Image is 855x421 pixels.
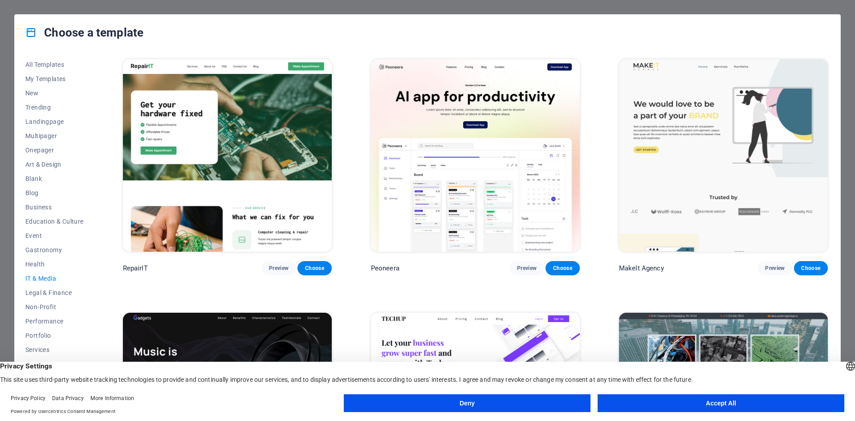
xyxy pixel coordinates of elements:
[269,265,289,272] span: Preview
[25,90,84,97] span: New
[25,271,84,286] button: IT & Media
[25,200,84,214] button: Business
[25,257,84,271] button: Health
[25,328,84,343] button: Portfolio
[619,264,664,273] p: MakeIt Agency
[25,104,84,111] span: Trending
[25,175,84,182] span: Blank
[25,86,84,100] button: New
[25,186,84,200] button: Blog
[546,261,579,275] button: Choose
[517,265,537,272] span: Preview
[25,246,84,253] span: Gastronomy
[25,72,84,86] button: My Templates
[123,59,332,252] img: RepairIT
[25,360,84,368] span: Sports & Beauty
[25,343,84,357] button: Services
[297,261,331,275] button: Choose
[25,346,84,353] span: Services
[25,172,84,186] button: Blank
[25,157,84,172] button: Art & Design
[262,261,296,275] button: Preview
[25,218,84,225] span: Education & Culture
[25,75,84,82] span: My Templates
[123,264,148,273] p: RepairIT
[371,59,580,252] img: Peoneera
[25,243,84,257] button: Gastronomy
[619,59,828,252] img: MakeIt Agency
[25,129,84,143] button: Multipager
[305,265,324,272] span: Choose
[25,318,84,325] span: Performance
[510,261,544,275] button: Preview
[25,261,84,268] span: Health
[25,118,84,125] span: Landingpage
[25,204,84,211] span: Business
[25,332,84,339] span: Portfolio
[25,300,84,314] button: Non-Profit
[25,57,84,72] button: All Templates
[765,265,785,272] span: Preview
[25,189,84,196] span: Blog
[794,261,828,275] button: Choose
[25,357,84,371] button: Sports & Beauty
[371,264,399,273] p: Peoneera
[25,275,84,282] span: IT & Media
[25,232,84,239] span: Event
[25,147,84,154] span: Onepager
[25,100,84,114] button: Trending
[25,161,84,168] span: Art & Design
[758,261,792,275] button: Preview
[25,229,84,243] button: Event
[25,132,84,139] span: Multipager
[25,25,143,40] h4: Choose a template
[25,286,84,300] button: Legal & Finance
[25,143,84,157] button: Onepager
[25,114,84,129] button: Landingpage
[25,289,84,296] span: Legal & Finance
[25,214,84,229] button: Education & Culture
[25,314,84,328] button: Performance
[553,265,572,272] span: Choose
[25,61,84,68] span: All Templates
[801,265,821,272] span: Choose
[25,303,84,311] span: Non-Profit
